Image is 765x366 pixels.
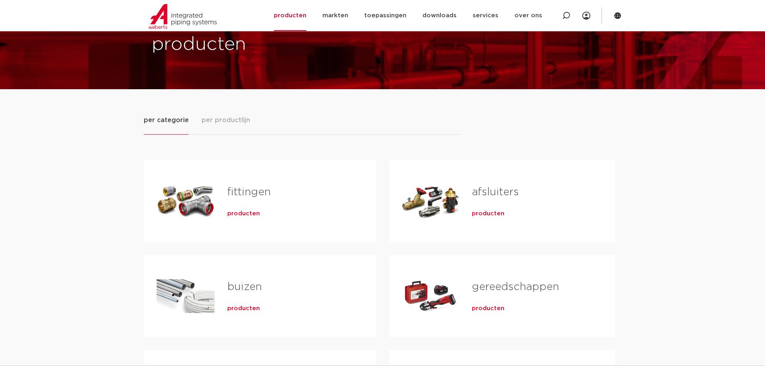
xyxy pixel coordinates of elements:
[227,187,271,197] a: fittingen
[472,282,559,292] a: gereedschappen
[202,115,250,125] span: per productlijn
[472,305,504,313] a: producten
[472,210,504,218] a: producten
[472,187,519,197] a: afsluiters
[152,32,379,57] h1: producten
[227,210,260,218] a: producten
[227,282,262,292] a: buizen
[582,7,590,25] div: my IPS
[144,115,189,125] span: per categorie
[227,305,260,313] a: producten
